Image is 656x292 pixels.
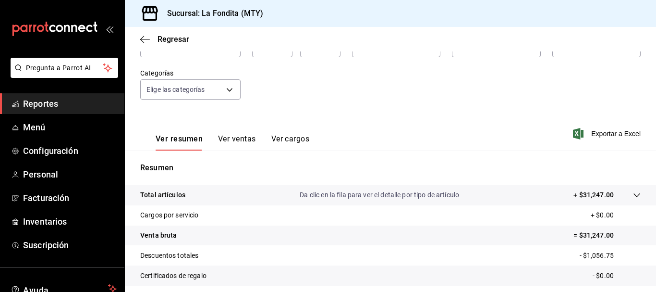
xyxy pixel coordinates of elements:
a: Pregunta a Parrot AI [7,70,118,80]
button: Ver cargos [271,134,310,151]
span: Suscripción [23,239,117,252]
span: Menú [23,121,117,134]
p: Venta bruta [140,230,177,241]
p: + $0.00 [591,210,641,220]
p: - $1,056.75 [580,251,641,261]
span: Facturación [23,191,117,204]
p: Descuentos totales [140,251,198,261]
p: Da clic en la fila para ver el detalle por tipo de artículo [300,190,459,200]
span: Elige las categorías [146,85,205,94]
button: Ver resumen [156,134,203,151]
p: Resumen [140,162,641,174]
span: Reportes [23,97,117,110]
p: = $31,247.00 [573,230,641,241]
span: Personal [23,168,117,181]
button: Pregunta a Parrot AI [11,58,118,78]
label: Categorías [140,70,241,76]
span: Regresar [158,35,189,44]
p: - $0.00 [593,271,641,281]
button: Exportar a Excel [575,128,641,140]
button: Ver ventas [218,134,256,151]
button: open_drawer_menu [106,25,113,33]
button: Regresar [140,35,189,44]
p: Certificados de regalo [140,271,207,281]
h3: Sucursal: La Fondita (MTY) [159,8,263,19]
p: Cargos por servicio [140,210,199,220]
span: Pregunta a Parrot AI [26,63,103,73]
span: Configuración [23,144,117,157]
p: Total artículos [140,190,185,200]
div: navigation tabs [156,134,309,151]
p: + $31,247.00 [573,190,614,200]
span: Inventarios [23,215,117,228]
